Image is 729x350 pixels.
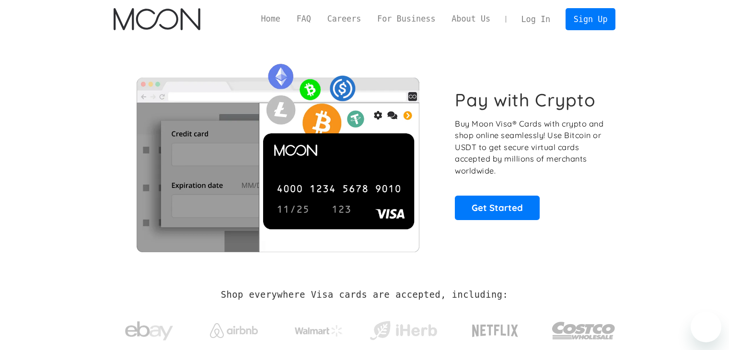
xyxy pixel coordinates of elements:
a: FAQ [289,13,319,25]
img: Airbnb [210,323,258,338]
a: Sign Up [566,8,615,30]
a: Netflix [452,309,538,348]
img: Moon Cards let you spend your crypto anywhere Visa is accepted. [114,57,442,252]
img: Costco [552,313,616,349]
img: Netflix [471,319,519,343]
img: ebay [125,316,173,346]
a: iHerb [368,309,439,348]
a: Log In [513,9,558,30]
h2: Shop everywhere Visa cards are accepted, including: [221,290,508,300]
h1: Pay with Crypto [455,89,596,111]
a: Get Started [455,196,540,220]
p: Buy Moon Visa® Cards with crypto and shop online seamlessly! Use Bitcoin or USDT to get secure vi... [455,118,605,177]
a: Airbnb [198,314,269,343]
a: About Us [443,13,498,25]
img: Walmart [295,325,343,337]
a: Walmart [283,315,354,341]
img: iHerb [368,318,439,343]
iframe: Button to launch messaging window [691,312,721,342]
img: Moon Logo [114,8,200,30]
a: home [114,8,200,30]
a: Careers [319,13,369,25]
a: Home [253,13,289,25]
a: For Business [369,13,443,25]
